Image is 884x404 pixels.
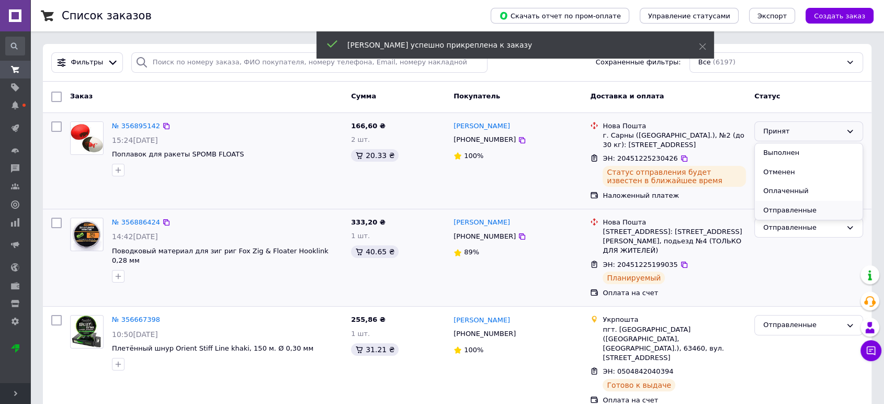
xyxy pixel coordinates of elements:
[814,12,865,20] span: Создать заказ
[351,316,386,323] span: 255,86 ₴
[71,122,103,154] img: Фото товару
[112,247,328,265] a: Поводковый материал для зиг риг Fox Zig & Floater Hooklink 0,28 мм
[70,315,104,349] a: Фото товару
[603,166,746,187] div: Статус отправления будет известен в ближайшее время
[72,218,102,251] img: Фото товару
[640,8,739,24] button: Управление статусами
[499,11,621,20] span: Скачать отчет по пром-оплате
[112,232,158,241] span: 14:42[DATE]
[596,58,681,68] span: Сохраненные фильтры:
[131,52,488,73] input: Поиск по номеру заказа, ФИО покупателя, номеру телефона, Email, номеру накладной
[351,330,370,338] span: 1 шт.
[755,143,863,163] li: Выполнен
[351,343,399,356] div: 31.21 ₴
[454,218,510,228] a: [PERSON_NAME]
[603,131,746,150] div: г. Сарны ([GEOGRAPHIC_DATA].), №2 (до 30 кг): [STREET_ADDRESS]
[112,344,313,352] a: Плетённый шнур Orient Stiff Line khaki, 150 м. Ø 0,30 мм
[112,122,160,130] a: № 356895142
[713,58,735,66] span: (6197)
[112,218,160,226] a: № 356886424
[351,232,370,240] span: 1 шт.
[757,12,787,20] span: Экспорт
[454,92,500,100] span: Покупатель
[749,8,795,24] button: Экспорт
[464,248,479,256] span: 89%
[603,261,677,268] span: ЭН: 20451225199035
[347,40,673,50] div: [PERSON_NAME] успешно прикреплена к заказу
[351,92,376,100] span: Сумма
[71,58,104,68] span: Фильтры
[72,316,102,348] img: Фото товару
[603,218,746,227] div: Нова Пошта
[112,330,158,339] span: 10:50[DATE]
[603,154,677,162] span: ЭН: 20451225230426
[454,136,516,143] span: [PHONE_NUMBER]
[454,232,516,240] span: [PHONE_NUMBER]
[351,218,386,226] span: 333,20 ₴
[112,316,160,323] a: № 356667398
[70,121,104,155] a: Фото товару
[351,149,399,162] div: 20.33 ₴
[112,136,158,144] span: 15:24[DATE]
[491,8,629,24] button: Скачать отчет по пром-оплате
[464,346,483,354] span: 100%
[698,58,711,68] span: Все
[70,92,93,100] span: Заказ
[763,320,842,331] div: Отправленные
[454,330,516,338] span: [PHONE_NUMBER]
[62,9,152,22] h1: Список заказов
[590,92,664,100] span: Доставка и оплата
[603,288,746,298] div: Оплата на счет
[603,367,673,375] span: ЭН: 0504842040394
[351,136,370,143] span: 2 шт.
[603,121,746,131] div: Нова Пошта
[603,379,675,391] div: Готово к выдаче
[464,152,483,160] span: 100%
[351,245,399,258] div: 40.65 ₴
[795,12,874,19] a: Создать заказ
[603,315,746,324] div: Укрпошта
[112,150,244,158] a: Поплавок для ракеты SPOMB FLOATS
[763,222,842,233] div: Отправленные
[603,272,665,284] div: Планируемый
[755,182,863,201] li: Оплаченный
[454,121,510,131] a: [PERSON_NAME]
[755,201,863,220] li: Отправленные
[603,325,746,363] div: пгт. [GEOGRAPHIC_DATA] ([GEOGRAPHIC_DATA], [GEOGRAPHIC_DATA].), 63460, вул. [STREET_ADDRESS]
[603,191,746,200] div: Наложенный платеж
[454,316,510,326] a: [PERSON_NAME]
[754,92,780,100] span: Статус
[860,340,881,361] button: Чат с покупателем
[351,122,386,130] span: 166,60 ₴
[648,12,730,20] span: Управление статусами
[763,126,842,137] div: Принят
[70,218,104,251] a: Фото товару
[806,8,874,24] button: Создать заказ
[755,163,863,182] li: Отменен
[603,227,746,256] div: [STREET_ADDRESS]: [STREET_ADDRESS][PERSON_NAME], подьезд №4 (ТОЛЬКО ДЛЯ ЖИТЕЛЕЙ)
